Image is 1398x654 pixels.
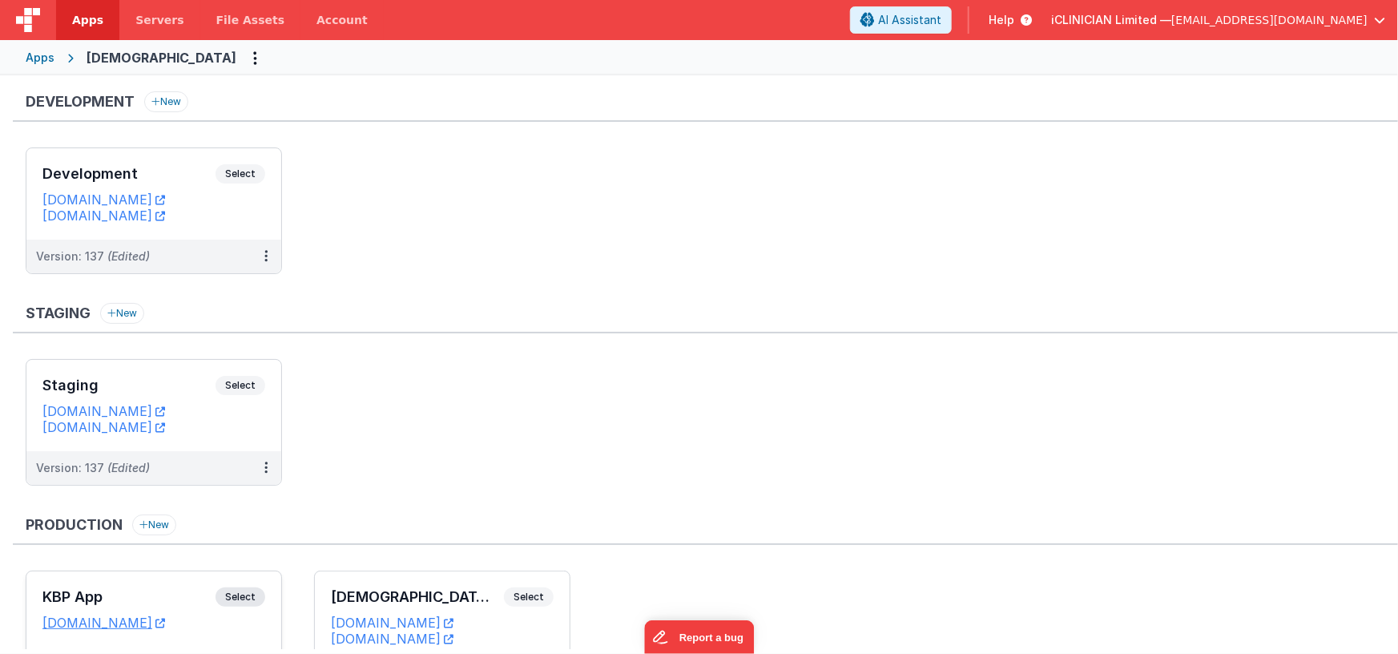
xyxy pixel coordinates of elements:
[144,91,188,112] button: New
[26,94,135,110] h3: Development
[135,12,183,28] span: Servers
[1051,12,1385,28] button: iCLINICIAN Limited — [EMAIL_ADDRESS][DOMAIN_NAME]
[26,517,123,533] h3: Production
[42,208,165,224] a: [DOMAIN_NAME]
[878,12,941,28] span: AI Assistant
[132,515,176,535] button: New
[42,615,165,631] a: [DOMAIN_NAME]
[36,248,150,264] div: Version: 137
[216,376,265,395] span: Select
[26,50,54,66] div: Apps
[989,12,1014,28] span: Help
[87,48,236,67] div: [DEMOGRAPHIC_DATA]
[644,620,754,654] iframe: Marker.io feedback button
[42,419,165,435] a: [DOMAIN_NAME]
[331,589,504,605] h3: [DEMOGRAPHIC_DATA] App
[36,460,150,476] div: Version: 137
[100,303,144,324] button: New
[26,305,91,321] h3: Staging
[216,587,265,607] span: Select
[42,403,165,419] a: [DOMAIN_NAME]
[42,589,216,605] h3: KBP App
[107,249,150,263] span: (Edited)
[331,631,453,647] a: [DOMAIN_NAME]
[42,377,216,394] h3: Staging
[504,587,554,607] span: Select
[107,461,150,474] span: (Edited)
[850,6,952,34] button: AI Assistant
[72,12,103,28] span: Apps
[42,192,165,208] a: [DOMAIN_NAME]
[1051,12,1171,28] span: iCLINICIAN Limited —
[1171,12,1368,28] span: [EMAIL_ADDRESS][DOMAIN_NAME]
[216,12,285,28] span: File Assets
[243,45,268,71] button: Options
[216,164,265,184] span: Select
[331,615,453,631] a: [DOMAIN_NAME]
[42,166,216,182] h3: Development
